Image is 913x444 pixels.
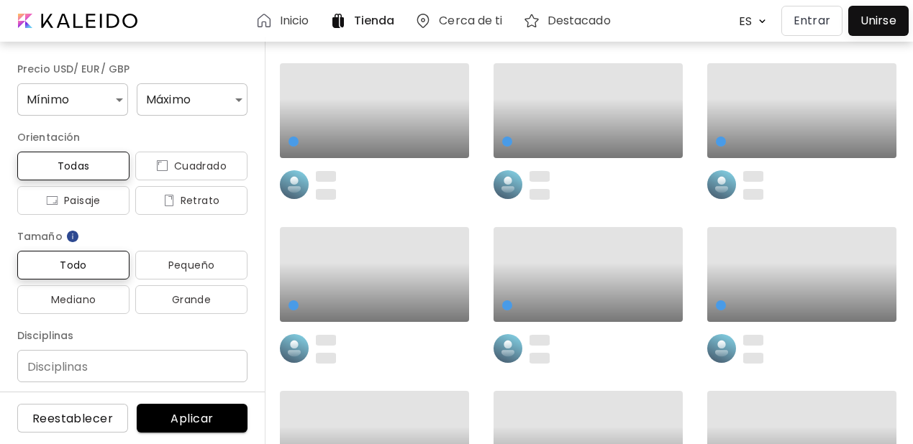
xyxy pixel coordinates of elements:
[137,404,247,433] button: Aplicar
[163,195,175,206] img: icon
[135,251,247,279] button: Pequeño
[781,6,842,36] button: Entrar
[17,327,247,344] h6: Disciplinas
[147,192,236,209] span: Retrato
[17,228,247,245] h6: Tamaño
[17,152,130,180] button: Todas
[17,186,130,215] button: iconPaisaje
[17,60,247,78] h6: Precio USD/ EUR/ GBP
[148,411,236,426] span: Aplicar
[794,12,830,29] p: Entrar
[439,15,502,27] h6: Cerca de ti
[280,15,309,27] h6: Inicio
[137,83,247,116] div: Máximo
[781,6,848,36] a: Entrar
[29,411,117,426] span: Reestablecer
[732,9,755,34] div: ES
[29,291,118,308] span: Mediano
[135,152,247,180] button: iconCuadrado
[255,12,315,29] a: Inicio
[147,256,236,274] span: Pequeño
[17,83,128,116] div: Mínimo
[17,285,130,314] button: Mediano
[17,404,128,433] button: Reestablecer
[46,195,58,206] img: icon
[17,251,130,279] button: Todo
[29,157,118,175] span: Todas
[156,160,168,172] img: icon
[135,285,247,314] button: Grande
[29,192,118,209] span: Paisaje
[147,291,236,308] span: Grande
[848,6,909,36] a: Unirse
[523,12,617,29] a: Destacado
[29,256,118,274] span: Todo
[17,129,247,146] h6: Orientación
[354,15,395,27] h6: Tienda
[135,186,247,215] button: iconRetrato
[330,12,401,29] a: Tienda
[548,15,611,27] h6: Destacado
[65,229,80,244] img: info
[755,14,770,28] img: arrow down
[147,157,236,175] span: Cuadrado
[414,12,508,29] a: Cerca de ti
